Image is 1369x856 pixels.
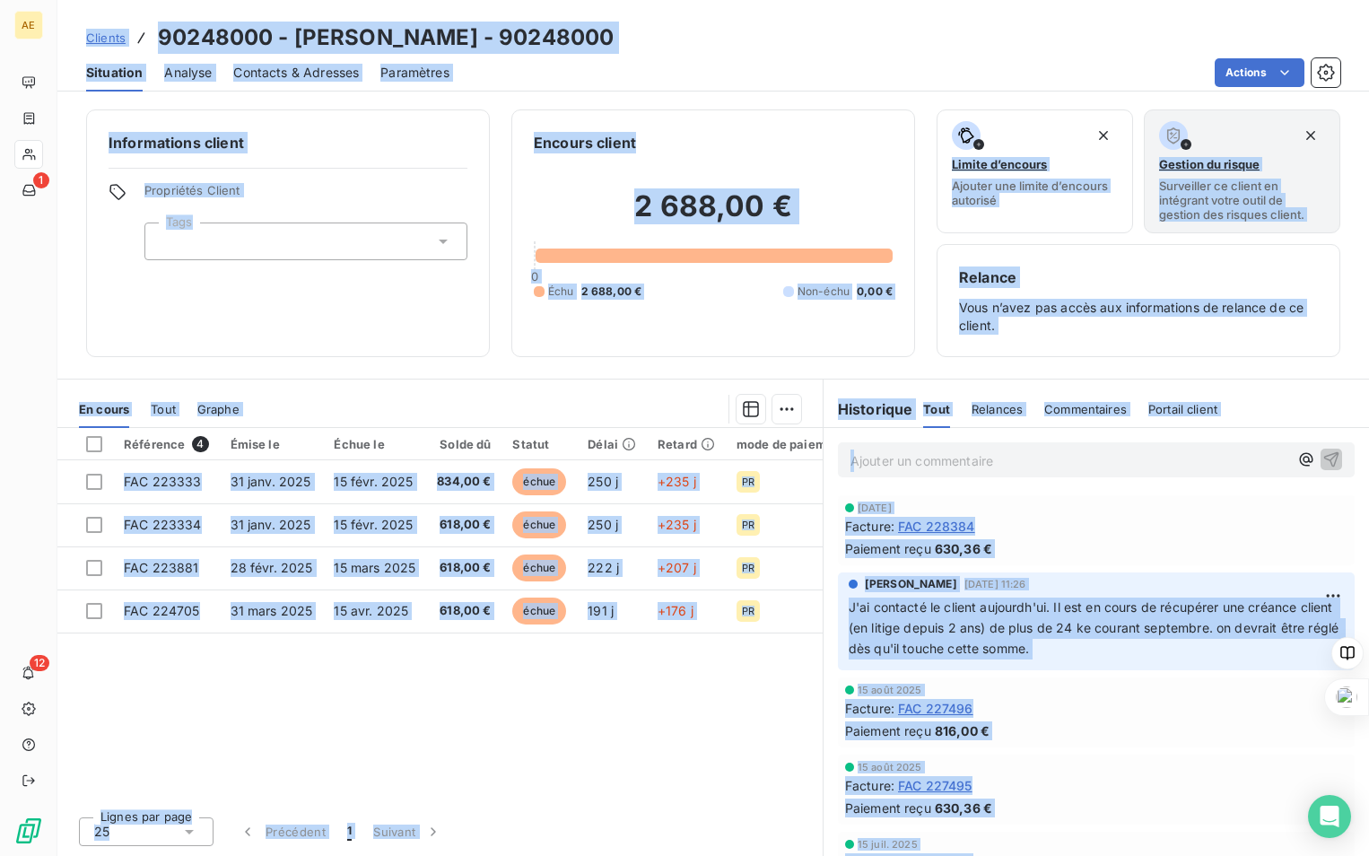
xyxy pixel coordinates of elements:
[737,437,845,451] div: mode de paiement
[581,284,642,300] span: 2 688,00 €
[898,517,975,536] span: FAC 228384
[658,603,693,618] span: +176 j
[30,655,49,671] span: 12
[197,402,240,416] span: Graphe
[1159,179,1325,222] span: Surveiller ce client en intégrant votre outil de gestion des risques client.
[192,436,208,452] span: 4
[151,402,176,416] span: Tout
[658,437,715,451] div: Retard
[33,172,49,188] span: 1
[845,799,931,817] span: Paiement reçu
[898,776,972,795] span: FAC 227495
[336,813,362,851] button: 1
[959,266,1318,288] h6: Relance
[588,437,636,451] div: Délai
[935,799,992,817] span: 630,36 €
[534,188,893,242] h2: 2 688,00 €
[437,516,491,534] span: 618,00 €
[858,762,922,773] span: 15 août 2025
[898,699,973,718] span: FAC 227496
[935,539,992,558] span: 630,36 €
[362,813,453,851] button: Suivant
[14,11,43,39] div: AE
[79,402,129,416] span: En cours
[14,817,43,845] img: Logo LeanPay
[437,602,491,620] span: 618,00 €
[144,183,467,208] span: Propriétés Client
[437,559,491,577] span: 618,00 €
[334,437,415,451] div: Échue le
[512,598,566,625] span: échue
[534,132,636,153] h6: Encours client
[849,599,1342,656] span: J'ai contacté le client aujourdh'ui. Il est en cours de récupérer une créance client (en litige d...
[512,437,566,451] div: Statut
[548,284,574,300] span: Échu
[86,29,126,47] a: Clients
[1044,402,1127,416] span: Commentaires
[531,269,538,284] span: 0
[845,539,931,558] span: Paiement reçu
[1148,402,1217,416] span: Portail client
[845,517,894,536] span: Facture :
[845,699,894,718] span: Facture :
[124,517,202,532] span: FAC 223334
[124,560,199,575] span: FAC 223881
[937,109,1133,233] button: Limite d’encoursAjouter une limite d’encours autorisé
[857,284,893,300] span: 0,00 €
[588,474,618,489] span: 250 j
[824,398,913,420] h6: Historique
[334,603,408,618] span: 15 avr. 2025
[935,721,990,740] span: 816,00 €
[231,437,313,451] div: Émise le
[742,563,754,573] span: PR
[588,517,618,532] span: 250 j
[1159,157,1260,171] span: Gestion du risque
[972,402,1023,416] span: Relances
[380,64,449,82] span: Paramètres
[94,823,109,841] span: 25
[959,266,1318,335] div: Vous n’avez pas accès aux informations de relance de ce client.
[1308,795,1351,838] div: Open Intercom Messenger
[437,437,491,451] div: Solde dû
[588,560,619,575] span: 222 j
[124,474,202,489] span: FAC 223333
[1144,109,1340,233] button: Gestion du risqueSurveiller ce client en intégrant votre outil de gestion des risques client.
[798,284,850,300] span: Non-échu
[952,179,1118,207] span: Ajouter une limite d’encours autorisé
[512,555,566,581] span: échue
[124,603,200,618] span: FAC 224705
[858,685,922,695] span: 15 août 2025
[1215,58,1304,87] button: Actions
[231,474,311,489] span: 31 janv. 2025
[347,823,352,841] span: 1
[845,721,931,740] span: Paiement reçu
[231,560,313,575] span: 28 févr. 2025
[588,603,614,618] span: 191 j
[86,64,143,82] span: Situation
[742,606,754,616] span: PR
[923,402,950,416] span: Tout
[334,474,413,489] span: 15 févr. 2025
[158,22,614,54] h3: 90248000 - [PERSON_NAME] - 90248000
[109,132,467,153] h6: Informations client
[164,64,212,82] span: Analyse
[952,157,1047,171] span: Limite d’encours
[964,579,1026,590] span: [DATE] 11:26
[86,31,126,45] span: Clients
[334,560,415,575] span: 15 mars 2025
[160,233,174,249] input: Ajouter une valeur
[231,517,311,532] span: 31 janv. 2025
[437,473,491,491] span: 834,00 €
[658,560,696,575] span: +207 j
[658,517,696,532] span: +235 j
[233,64,359,82] span: Contacts & Adresses
[231,603,313,618] span: 31 mars 2025
[742,520,754,530] span: PR
[658,474,696,489] span: +235 j
[334,517,413,532] span: 15 févr. 2025
[858,502,892,513] span: [DATE]
[512,468,566,495] span: échue
[865,576,957,592] span: [PERSON_NAME]
[512,511,566,538] span: échue
[124,436,209,452] div: Référence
